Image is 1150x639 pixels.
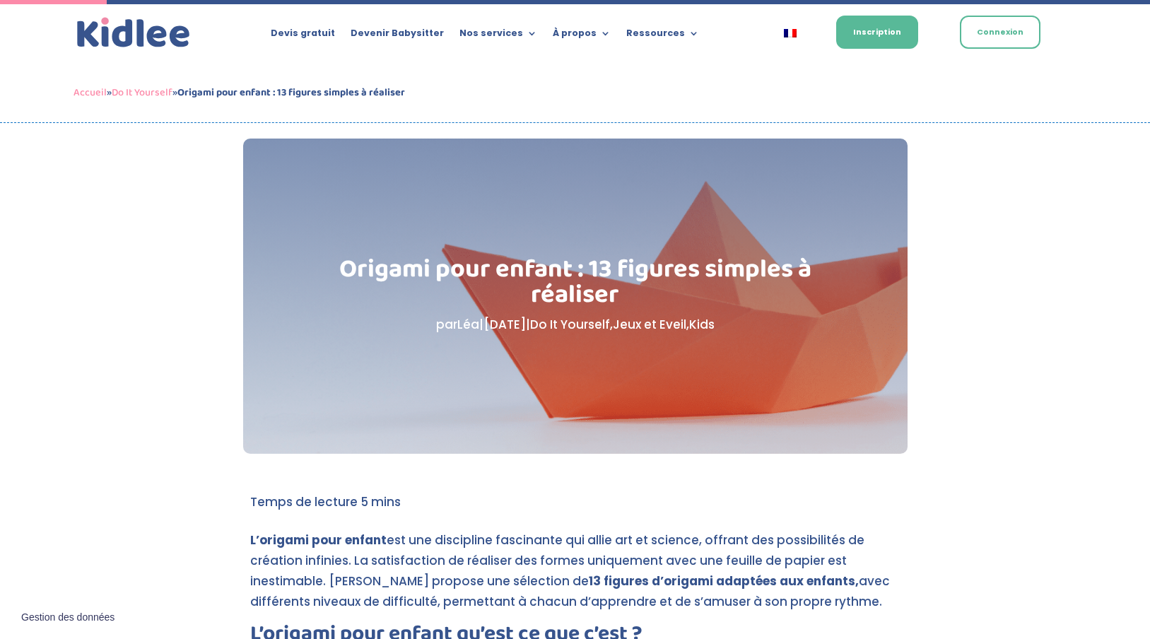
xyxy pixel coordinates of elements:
h1: Origami pour enfant : 13 figures simples à réaliser [314,257,836,315]
p: est une discipline fascinante qui allie art et science, offrant des possibilités de création infi... [250,530,900,624]
a: Léa [457,316,479,333]
p: par | | , , [314,315,836,335]
span: Gestion des données [21,611,115,624]
strong: L’origami pour enfant [250,532,387,549]
button: Gestion des données [13,603,123,633]
a: Jeux et Eveil [613,316,686,333]
span: [DATE] [483,316,526,333]
a: Do It Yourself [530,316,610,333]
a: Kids [689,316,715,333]
strong: 13 figures d’origami adaptées aux enfants, [589,573,859,590]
